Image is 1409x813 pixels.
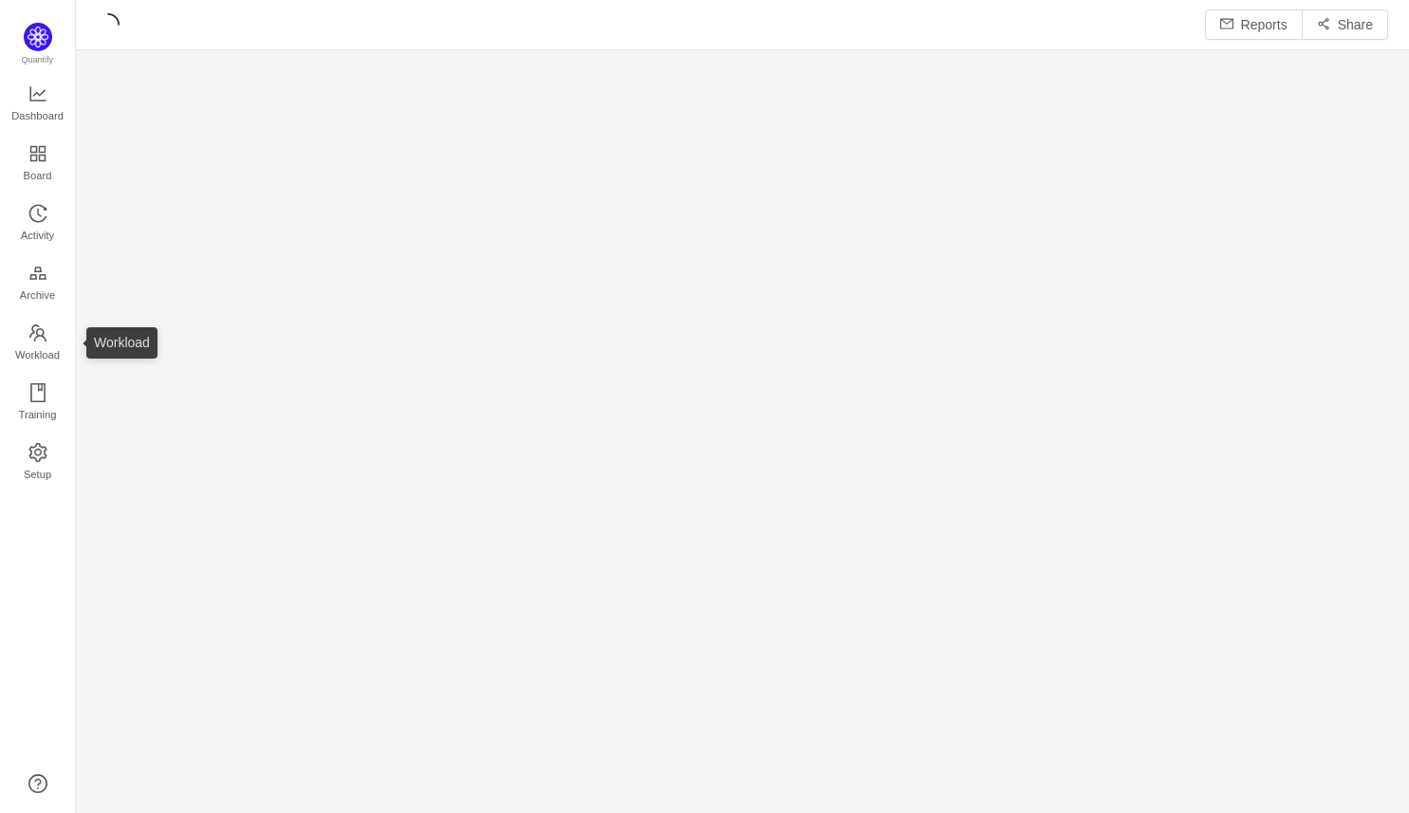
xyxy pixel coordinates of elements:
[20,276,55,314] span: Archive
[28,323,47,342] i: icon: team
[28,443,47,462] i: icon: setting
[15,336,60,374] span: Workload
[28,85,47,123] a: Dashboard
[28,264,47,283] i: icon: gold
[21,216,54,254] span: Activity
[28,145,47,183] a: Board
[24,157,52,194] span: Board
[22,55,54,65] span: Quantify
[28,384,47,422] a: Training
[11,97,64,135] span: Dashboard
[18,396,56,434] span: Training
[24,23,52,51] img: Quantify
[97,13,120,36] i: icon: loading
[1302,9,1388,40] button: icon: share-altShare
[28,774,47,793] a: icon: question-circle
[28,204,47,223] i: icon: history
[28,144,47,163] i: icon: appstore
[24,455,51,493] span: Setup
[28,265,47,303] a: Archive
[28,84,47,103] i: icon: line-chart
[28,324,47,362] a: Workload
[28,444,47,482] a: Setup
[1205,9,1303,40] button: icon: mailReports
[28,205,47,243] a: Activity
[28,383,47,402] i: icon: book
